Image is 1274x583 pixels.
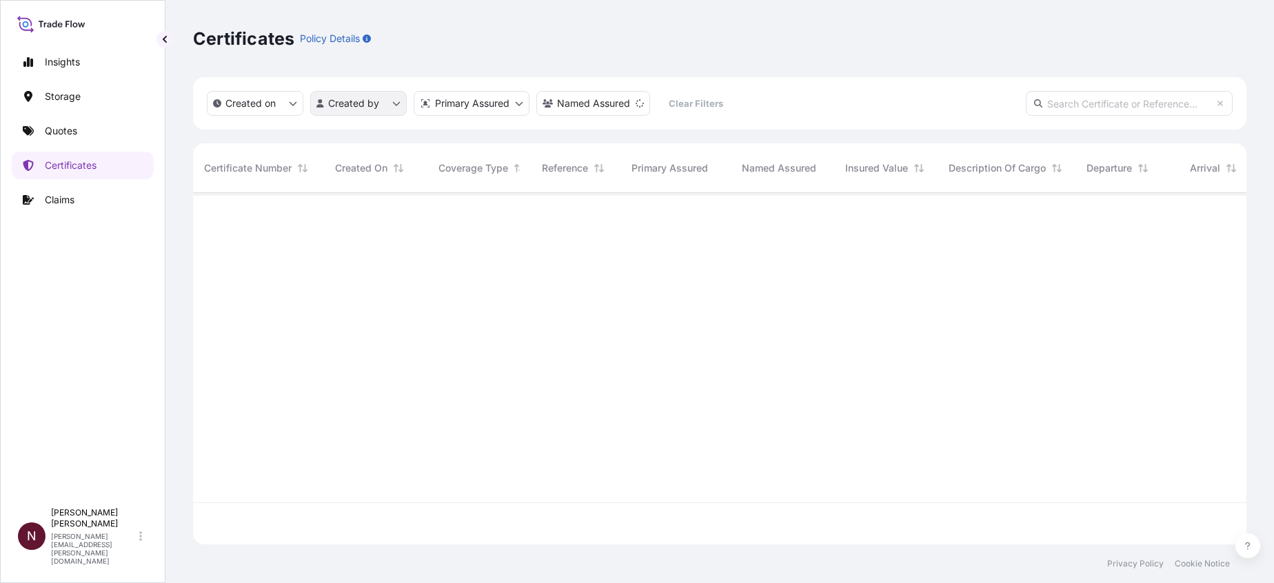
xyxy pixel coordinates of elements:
[310,91,407,116] button: createdBy Filter options
[536,91,650,116] button: cargoOwner Filter options
[1107,558,1164,569] a: Privacy Policy
[591,160,607,176] button: Sort
[657,92,734,114] button: Clear Filters
[51,532,136,565] p: [PERSON_NAME][EMAIL_ADDRESS][PERSON_NAME][DOMAIN_NAME]
[1026,91,1233,116] input: Search Certificate or Reference...
[631,161,708,175] span: Primary Assured
[45,55,80,69] p: Insights
[414,91,529,116] button: distributor Filter options
[845,161,908,175] span: Insured Value
[1190,161,1220,175] span: Arrival
[1175,558,1230,569] a: Cookie Notice
[225,96,276,110] p: Created on
[12,117,154,145] a: Quotes
[45,193,74,207] p: Claims
[12,48,154,76] a: Insights
[12,152,154,179] a: Certificates
[294,160,311,176] button: Sort
[27,529,37,543] span: N
[193,28,294,50] p: Certificates
[742,161,816,175] span: Named Assured
[335,161,387,175] span: Created On
[1223,160,1240,176] button: Sort
[12,83,154,110] a: Storage
[435,96,509,110] p: Primary Assured
[204,161,292,175] span: Certificate Number
[207,91,303,116] button: createdOn Filter options
[45,90,81,103] p: Storage
[949,161,1046,175] span: Description Of Cargo
[557,96,630,110] p: Named Assured
[438,161,508,175] span: Coverage Type
[669,96,723,110] p: Clear Filters
[542,161,588,175] span: Reference
[45,124,77,138] p: Quotes
[1135,160,1151,176] button: Sort
[1049,160,1065,176] button: Sort
[51,507,136,529] p: [PERSON_NAME] [PERSON_NAME]
[1086,161,1132,175] span: Departure
[328,96,379,110] p: Created by
[12,186,154,214] a: Claims
[911,160,927,176] button: Sort
[511,160,527,176] button: Sort
[300,32,360,45] p: Policy Details
[45,158,97,172] p: Certificates
[390,160,407,176] button: Sort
